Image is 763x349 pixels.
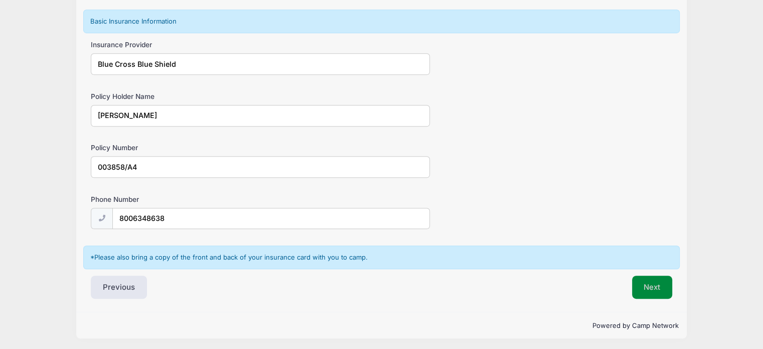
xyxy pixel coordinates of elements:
[91,276,147,299] button: Previous
[91,40,284,50] label: Insurance Provider
[91,194,284,204] label: Phone Number
[112,208,430,229] input: (xxx) xxx-xxxx
[91,91,284,101] label: Policy Holder Name
[83,246,680,270] div: *Please also bring a copy of the front and back of your insurance card with you to camp.
[91,143,284,153] label: Policy Number
[83,10,680,34] div: Basic Insurance Information
[84,321,679,331] p: Powered by Camp Network
[632,276,673,299] button: Next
